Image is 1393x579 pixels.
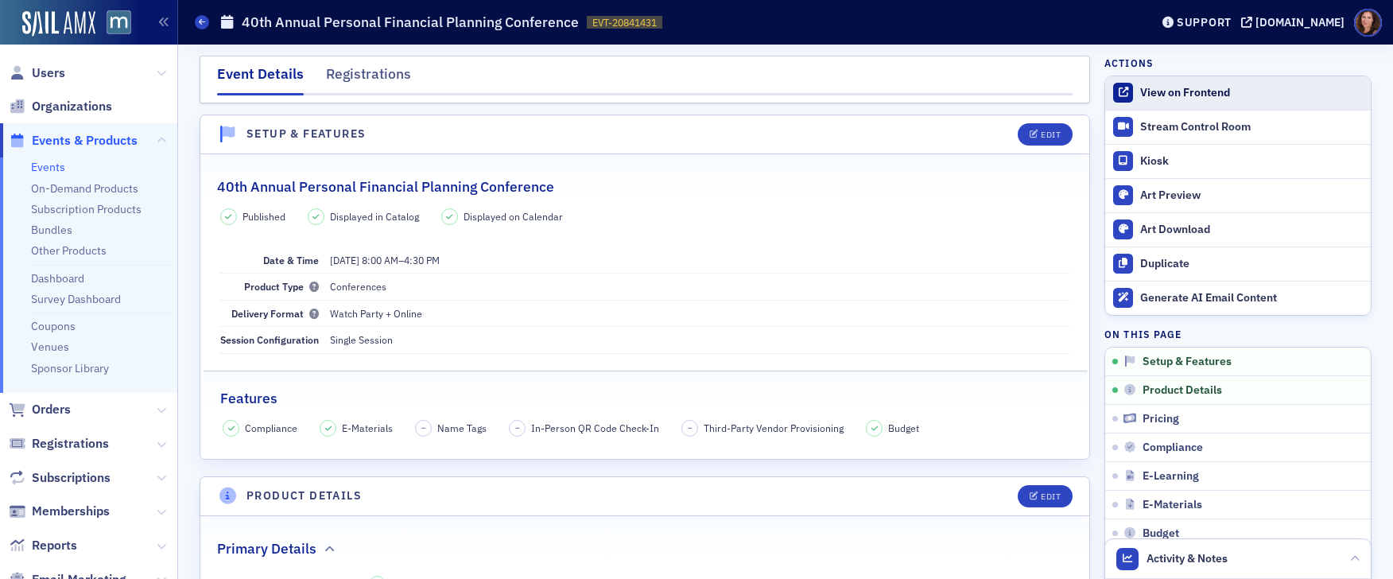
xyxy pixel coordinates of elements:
[688,422,693,433] span: –
[9,98,112,115] a: Organizations
[1105,247,1371,281] button: Duplicate
[31,361,109,375] a: Sponsor Library
[32,469,111,487] span: Subscriptions
[31,202,142,216] a: Subscription Products
[9,64,65,82] a: Users
[1105,76,1371,110] a: View on Frontend
[1140,120,1363,134] div: Stream Control Room
[31,181,138,196] a: On-Demand Products
[1143,441,1203,455] span: Compliance
[32,98,112,115] span: Organizations
[1104,327,1372,341] h4: On this page
[231,307,319,320] span: Delivery Format
[330,254,359,266] span: [DATE]
[1354,9,1382,37] span: Profile
[31,340,69,354] a: Venues
[342,421,393,435] span: E-Materials
[362,254,398,266] time: 8:00 AM
[1140,188,1363,203] div: Art Preview
[1143,498,1202,512] span: E-Materials
[245,421,297,435] span: Compliance
[95,10,131,37] a: View Homepage
[464,209,563,223] span: Displayed on Calendar
[9,401,71,418] a: Orders
[515,422,520,433] span: –
[1255,15,1344,29] div: [DOMAIN_NAME]
[32,503,110,520] span: Memberships
[9,132,138,150] a: Events & Products
[217,538,316,559] h2: Primary Details
[32,401,71,418] span: Orders
[1105,212,1371,247] a: Art Download
[1140,223,1363,237] div: Art Download
[888,421,919,435] span: Budget
[1143,355,1232,369] span: Setup & Features
[1140,257,1363,271] div: Duplicate
[217,64,304,95] div: Event Details
[1041,492,1061,501] div: Edit
[1018,485,1073,507] button: Edit
[220,333,319,346] span: Session Configuration
[9,469,111,487] a: Subscriptions
[32,537,77,554] span: Reports
[9,537,77,554] a: Reports
[330,280,386,293] span: Conferences
[704,421,844,435] span: Third-Party Vendor Provisioning
[1147,550,1228,567] span: Activity & Notes
[330,254,440,266] span: –
[9,503,110,520] a: Memberships
[1140,154,1363,169] div: Kiosk
[1105,111,1371,144] a: Stream Control Room
[217,177,554,197] h2: 40th Annual Personal Financial Planning Conference
[330,209,419,223] span: Displayed in Catalog
[31,271,84,286] a: Dashboard
[531,421,659,435] span: In-Person QR Code Check-In
[1104,56,1154,70] h4: Actions
[1241,17,1350,28] button: [DOMAIN_NAME]
[326,64,411,93] div: Registrations
[1143,412,1179,426] span: Pricing
[246,488,362,504] h4: Product Details
[1140,291,1363,305] div: Generate AI Email Content
[31,243,107,258] a: Other Products
[1177,15,1232,29] div: Support
[31,319,76,333] a: Coupons
[32,132,138,150] span: Events & Products
[421,422,426,433] span: –
[330,307,422,320] span: Watch Party + Online
[32,64,65,82] span: Users
[107,10,131,35] img: SailAMX
[592,16,657,29] span: EVT-20841431
[244,280,319,293] span: Product Type
[31,160,65,174] a: Events
[220,388,277,409] h2: Features
[330,333,393,346] span: Single Session
[32,435,109,453] span: Registrations
[1143,383,1222,398] span: Product Details
[31,223,72,237] a: Bundles
[1018,123,1073,146] button: Edit
[1105,144,1371,178] a: Kiosk
[1143,527,1179,541] span: Budget
[22,11,95,37] img: SailAMX
[437,421,487,435] span: Name Tags
[1105,178,1371,212] a: Art Preview
[246,126,366,142] h4: Setup & Features
[404,254,440,266] time: 4:30 PM
[1143,469,1199,484] span: E-Learning
[31,292,121,306] a: Survey Dashboard
[1041,130,1061,139] div: Edit
[1105,281,1371,315] button: Generate AI Email Content
[243,209,285,223] span: Published
[1140,86,1363,100] div: View on Frontend
[242,13,579,32] h1: 40th Annual Personal Financial Planning Conference
[9,435,109,453] a: Registrations
[263,254,319,266] span: Date & Time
